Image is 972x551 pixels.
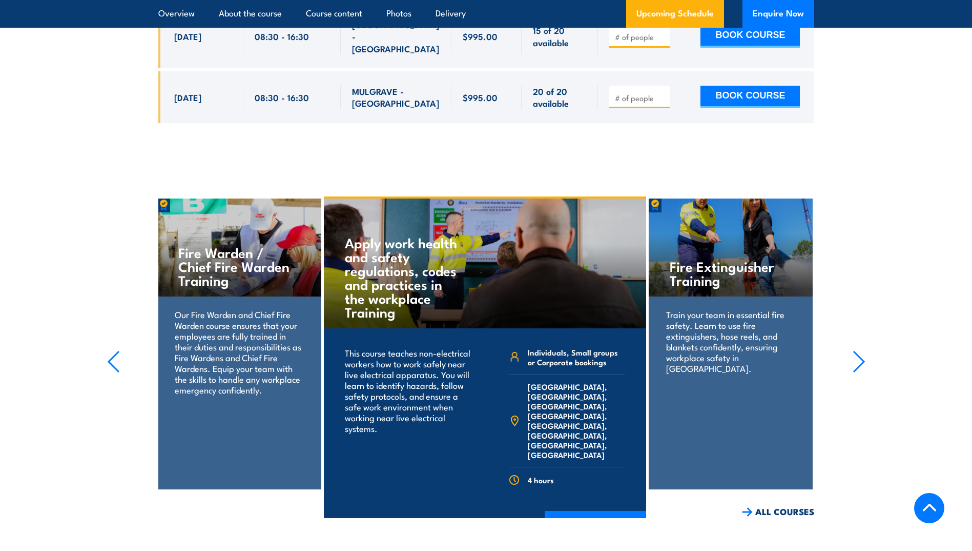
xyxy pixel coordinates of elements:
[528,475,554,485] span: 4 hours
[615,93,666,103] input: # of people
[175,309,303,395] p: Our Fire Warden and Chief Fire Warden course ensures that your employees are fully trained in the...
[615,32,666,42] input: # of people
[352,85,440,109] span: MULGRAVE - [GEOGRAPHIC_DATA]
[463,91,498,103] span: $995.00
[345,235,465,319] h4: Apply work health and safety regulations, codes and practices in the workplace Training
[670,259,791,287] h4: Fire Extinguisher Training
[700,86,800,108] button: BOOK COURSE
[742,506,814,518] a: ALL COURSES
[700,25,800,48] button: BOOK COURSE
[533,24,587,48] span: 15 of 20 available
[345,347,471,434] p: This course teaches non-electrical workers how to work safely near live electrical apparatus. You...
[255,30,309,42] span: 08:30 - 16:30
[352,18,440,54] span: [GEOGRAPHIC_DATA] - [GEOGRAPHIC_DATA]
[174,30,201,42] span: [DATE]
[528,347,625,367] span: Individuals, Small groups or Corporate bookings
[463,30,498,42] span: $995.00
[533,85,587,109] span: 20 of 20 available
[255,91,309,103] span: 08:30 - 16:30
[178,245,300,287] h4: Fire Warden / Chief Fire Warden Training
[666,309,795,373] p: Train your team in essential fire safety. Learn to use fire extinguishers, hose reels, and blanke...
[174,91,201,103] span: [DATE]
[528,382,625,460] span: [GEOGRAPHIC_DATA], [GEOGRAPHIC_DATA], [GEOGRAPHIC_DATA], [GEOGRAPHIC_DATA], [GEOGRAPHIC_DATA], [G...
[545,511,646,538] a: COURSE DETAILS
